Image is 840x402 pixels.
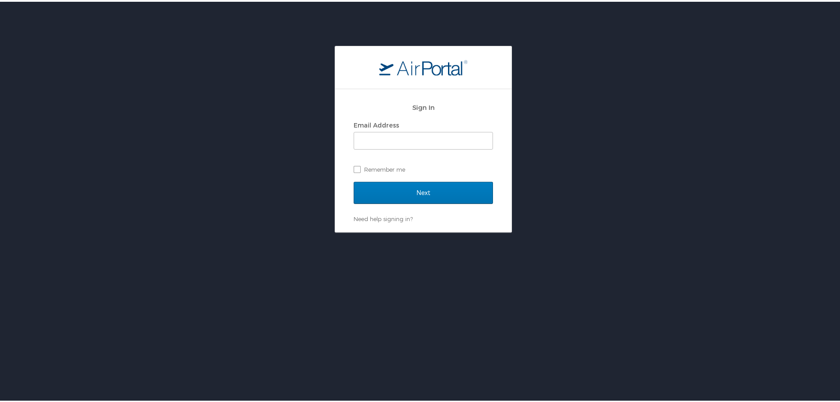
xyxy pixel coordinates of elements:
a: Need help signing in? [354,214,413,221]
h2: Sign In [354,101,493,111]
img: logo [379,58,467,74]
label: Remember me [354,161,493,174]
label: Email Address [354,120,399,127]
input: Next [354,180,493,202]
